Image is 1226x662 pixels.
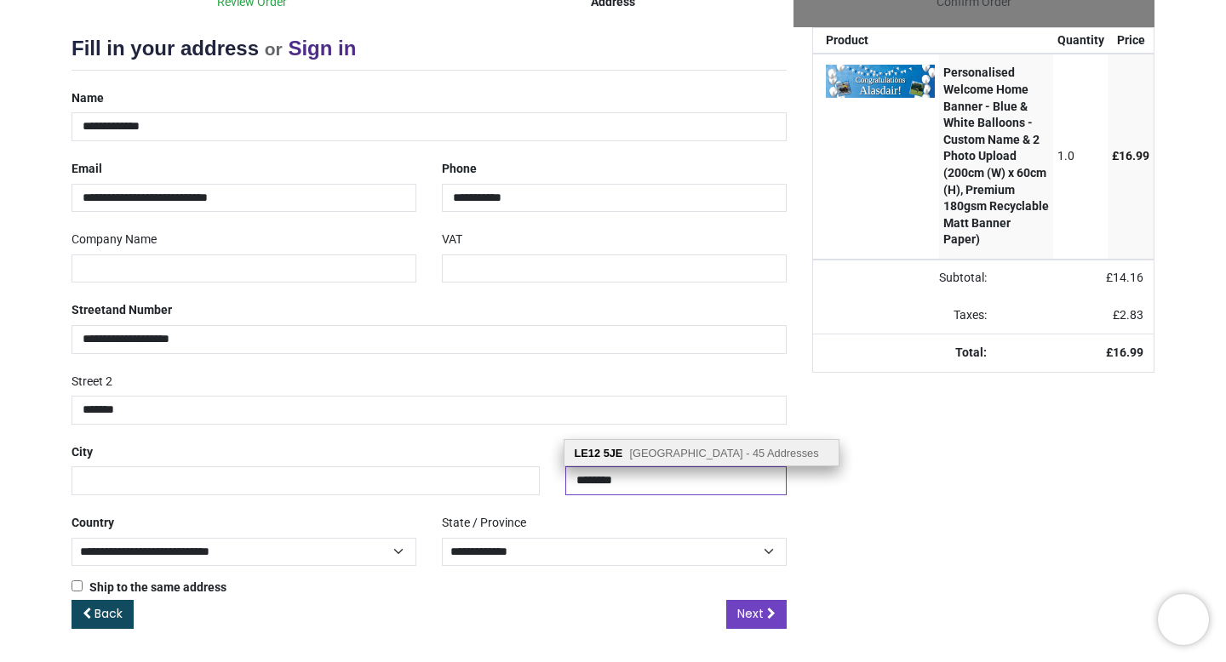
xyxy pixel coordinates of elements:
label: Phone [442,155,477,184]
label: Name [72,84,104,113]
span: [GEOGRAPHIC_DATA] - 45 Addresses [629,447,818,459]
label: VAT [442,225,462,254]
strong: £ [1106,345,1143,359]
label: Company Name [72,225,157,254]
b: 5JE [604,447,623,459]
span: Fill in your address [72,37,259,60]
label: Country [72,509,114,538]
a: Back [72,600,134,629]
th: Product [813,28,939,54]
small: or [265,39,283,59]
span: £ [1113,308,1143,322]
a: Sign in [288,37,356,60]
label: Ship to the same address [72,579,226,596]
img: wfkEJPfmUshCAAAAABJRU5ErkJggg== [826,65,935,97]
strong: Total: [955,345,987,359]
span: Next [737,605,764,622]
label: Street 2 [72,368,112,397]
a: Next [726,600,787,629]
th: Price [1108,28,1154,54]
label: Email [72,155,102,184]
div: address list [564,440,838,466]
span: 16.99 [1113,345,1143,359]
span: 16.99 [1119,149,1149,163]
td: Subtotal: [813,260,997,297]
span: Back [95,605,123,622]
b: LE12 [574,447,600,459]
span: 2.83 [1120,308,1143,322]
label: State / Province [442,509,526,538]
input: Ship to the same address [72,580,83,591]
label: Zip Code [565,438,614,467]
div: 1.0 [1057,148,1104,165]
span: 14.16 [1113,271,1143,284]
span: and Number [106,303,172,317]
label: City [72,438,93,467]
span: £ [1106,271,1143,284]
span: £ [1112,149,1149,163]
strong: Personalised Welcome Home Banner - Blue & White Balloons - Custom Name & 2 Photo Upload (200cm (W... [943,66,1049,246]
th: Quantity [1053,28,1109,54]
td: Taxes: [813,297,997,334]
label: Street [72,296,172,325]
iframe: Brevo live chat [1158,594,1209,645]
